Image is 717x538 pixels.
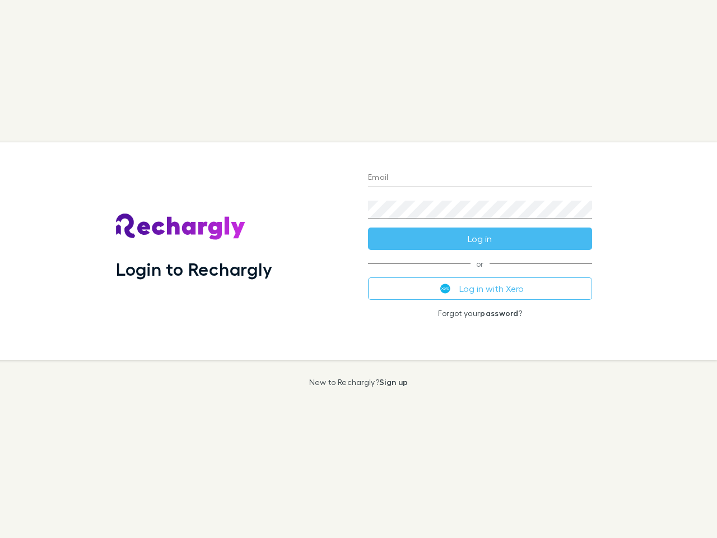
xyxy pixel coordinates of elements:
button: Log in with Xero [368,277,592,300]
a: Sign up [379,377,408,387]
button: Log in [368,228,592,250]
span: or [368,263,592,264]
p: Forgot your ? [368,309,592,318]
a: password [480,308,518,318]
img: Rechargly's Logo [116,214,246,240]
h1: Login to Rechargly [116,258,272,280]
img: Xero's logo [440,284,450,294]
p: New to Rechargly? [309,378,408,387]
